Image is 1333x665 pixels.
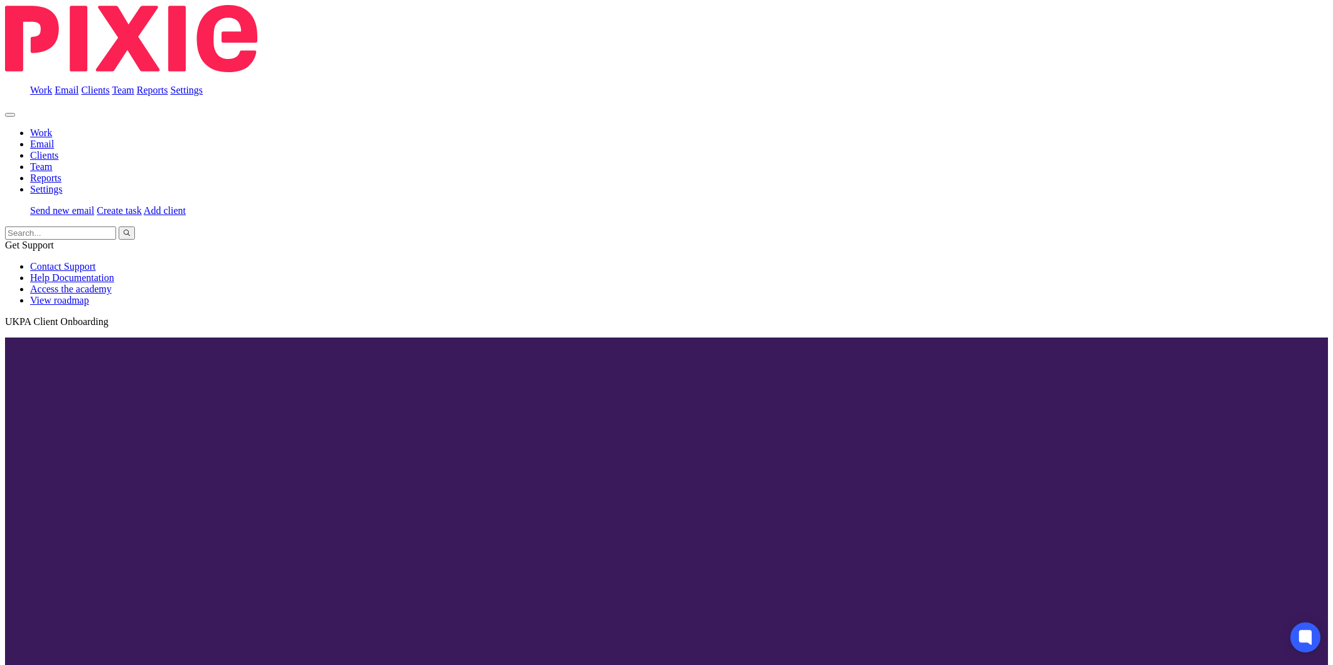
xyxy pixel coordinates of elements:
a: Team [30,161,52,172]
p: UKPA Client Onboarding [5,316,1328,327]
img: Pixie [5,5,257,72]
a: Settings [30,184,63,194]
a: Email [30,139,54,149]
a: Reports [30,173,62,183]
a: Access the academy [30,284,112,294]
a: View roadmap [30,295,89,306]
a: Settings [171,85,203,95]
a: Create task [97,205,142,216]
span: Get Support [5,240,54,250]
a: Team [112,85,134,95]
a: Send new email [30,205,94,216]
button: Search [119,226,135,240]
a: Contact Support [30,261,95,272]
a: Work [30,85,52,95]
a: Work [30,127,52,138]
input: Search [5,226,116,240]
a: Clients [81,85,109,95]
a: Reports [137,85,168,95]
a: Add client [144,205,186,216]
a: Clients [30,150,58,161]
a: Help Documentation [30,272,114,283]
a: Email [55,85,78,95]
